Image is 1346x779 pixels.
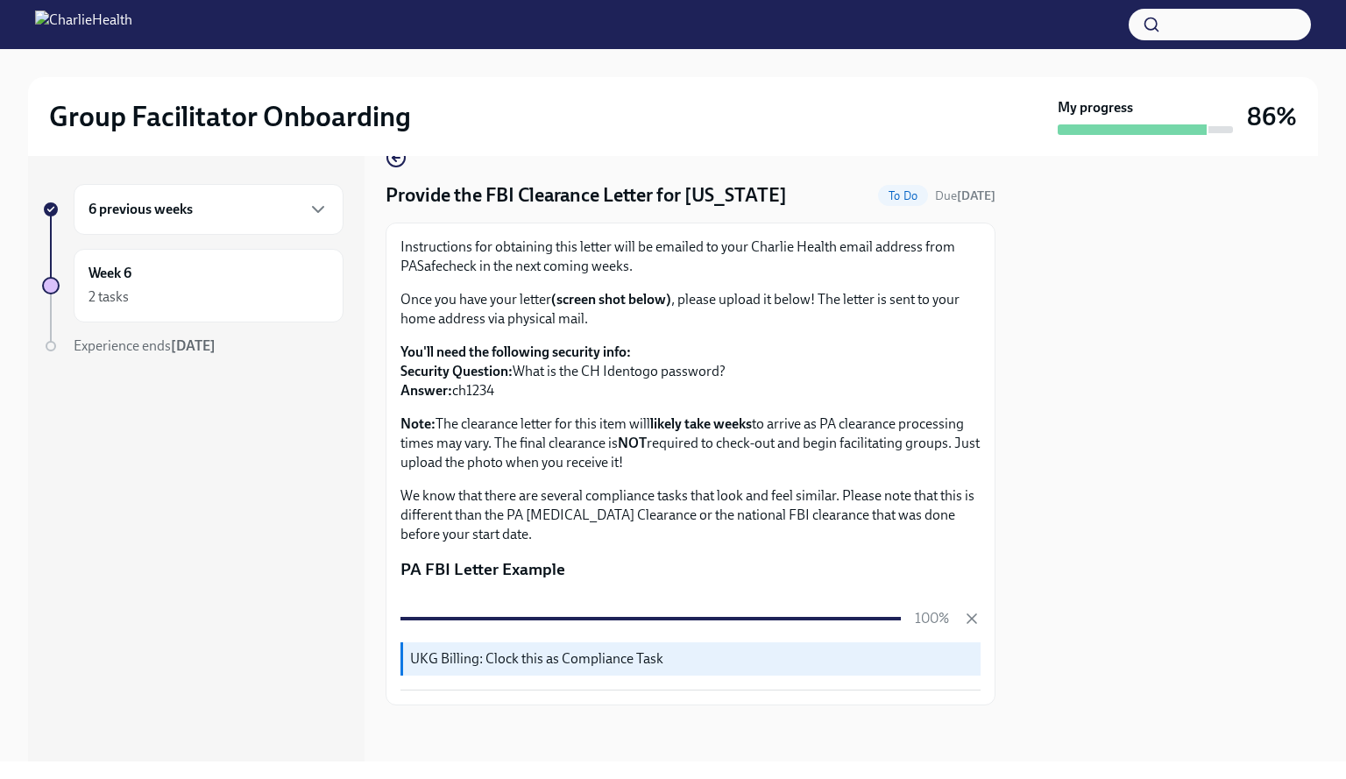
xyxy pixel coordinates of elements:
p: UKG Billing: Clock this as Compliance Task [410,649,974,669]
p: Instructions for obtaining this letter will be emailed to your Charlie Health email address from ... [400,237,981,276]
strong: likely take weeks [650,415,752,432]
span: Due [935,188,995,203]
strong: Security Question: [400,363,513,379]
h4: Provide the FBI Clearance Letter for [US_STATE] [386,182,787,209]
span: To Do [878,189,928,202]
h3: 86% [1247,101,1297,132]
strong: NOT [618,435,647,451]
strong: Note: [400,415,436,432]
button: Cancel [963,610,981,627]
strong: My progress [1058,98,1133,117]
div: 2 tasks [89,287,129,307]
strong: [DATE] [957,188,995,203]
strong: Answer: [400,382,452,399]
h6: 6 previous weeks [89,200,193,219]
img: CharlieHealth [35,11,132,39]
strong: [DATE] [171,337,216,354]
strong: (screen shot below) [551,291,671,308]
p: We know that there are several compliance tasks that look and feel similar. Please note that this... [400,486,981,544]
a: Week 62 tasks [42,249,344,322]
span: Experience ends [74,337,216,354]
strong: You'll need the following security info: [400,343,631,360]
p: PA FBI Letter Example [400,558,981,581]
div: 6 previous weeks [74,184,344,235]
h6: Week 6 [89,264,131,283]
span: October 8th, 2025 09:00 [935,188,995,204]
p: The clearance letter for this item will to arrive as PA clearance processing times may vary. The ... [400,414,981,472]
h2: Group Facilitator Onboarding [49,99,411,134]
p: 100% [915,609,949,628]
p: Once you have your letter , please upload it below! The letter is sent to your home address via p... [400,290,981,329]
p: What is the CH Identogo password? ch1234 [400,343,981,400]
